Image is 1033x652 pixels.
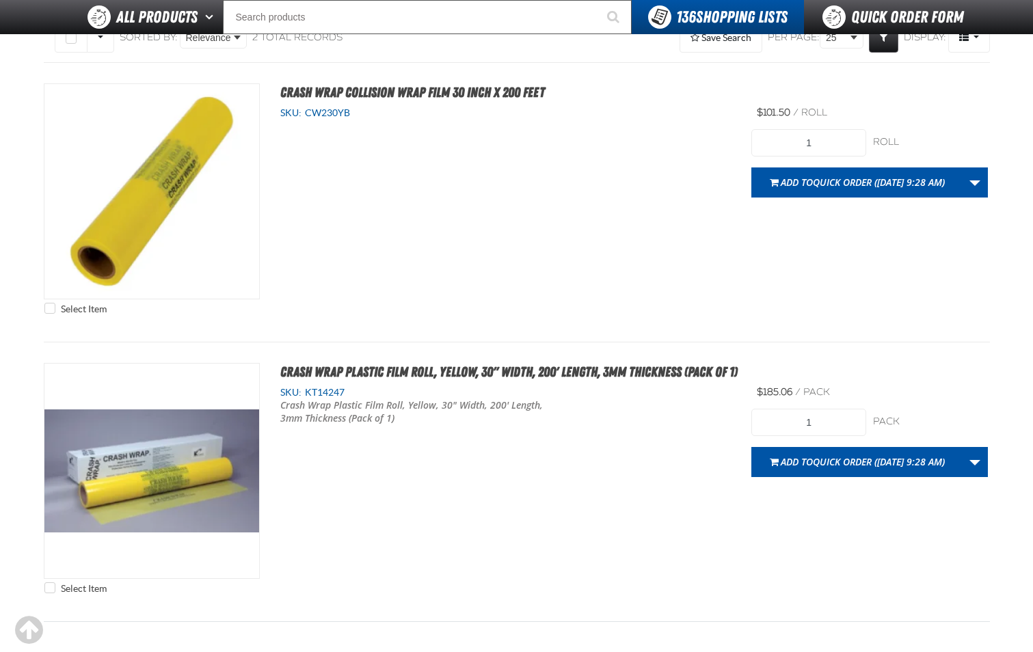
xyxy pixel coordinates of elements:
[676,8,696,27] strong: 136
[751,167,963,198] button: Add toQuick Order ([DATE] 9:28 AM)
[116,5,198,29] span: All Products
[962,447,988,477] a: More Actions
[757,107,790,118] span: $101.50
[904,31,946,43] span: Display:
[751,409,866,436] input: Product Quantity
[751,447,963,477] button: Add toQuick Order ([DATE] 9:28 AM)
[873,416,988,429] div: pack
[280,399,551,425] p: Crash Wrap Plastic Film Roll, Yellow, 30" Width, 200' Length, 3mm Thickness (Pack of 1)
[14,615,44,645] div: Scroll to the top
[701,32,751,43] span: Save Search
[781,455,945,468] span: Add to
[962,167,988,198] a: More Actions
[869,23,898,53] a: Expand or Collapse Grid Filters
[301,107,350,118] span: CW230YB
[873,136,988,149] div: roll
[280,107,732,120] div: SKU:
[44,582,107,595] label: Select Item
[44,84,259,299] img: Crash Wrap Collision Wrap Film 30 Inch x 200 Feet
[676,8,788,27] span: Shopping Lists
[757,386,792,398] span: $185.06
[813,176,945,189] span: Quick Order ([DATE] 9:28 AM)
[948,23,990,53] button: Product Grid Views Toolbar
[252,31,343,44] div: 2 total records
[795,386,801,398] span: /
[793,107,799,118] span: /
[44,364,259,578] img: Crash Wrap Plastic Film Roll, Yellow, 30" Width, 200' Length, 3mm Thickness (Pack of 1)
[768,31,820,44] span: Per page:
[44,84,259,299] : View Details of the Crash Wrap Collision Wrap Film 30 Inch x 200 Feet
[301,387,345,398] span: KT14247
[280,84,545,100] a: Crash Wrap Collision Wrap Film 30 Inch x 200 Feet
[44,582,55,593] input: Select Item
[280,364,738,380] a: Crash Wrap Plastic Film Roll, Yellow, 30" Width, 200' Length, 3mm Thickness (Pack of 1)
[781,176,945,189] span: Add to
[186,31,231,45] span: Relevance
[680,23,762,53] button: Expand or Collapse Saved Search drop-down to save a search query
[826,31,848,45] span: 25
[280,386,732,399] div: SKU:
[751,129,866,157] input: Product Quantity
[44,303,55,314] input: Select Item
[87,23,114,53] button: Rows selection options
[949,23,989,52] span: Product Grid Views Toolbar
[801,107,827,118] span: roll
[44,364,259,578] : View Details of the Crash Wrap Plastic Film Roll, Yellow, 30" Width, 200' Length, 3mm Thickness (...
[44,303,107,316] label: Select Item
[813,455,945,468] span: Quick Order ([DATE] 9:28 AM)
[803,386,830,398] span: pack
[120,31,178,43] span: Sorted By:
